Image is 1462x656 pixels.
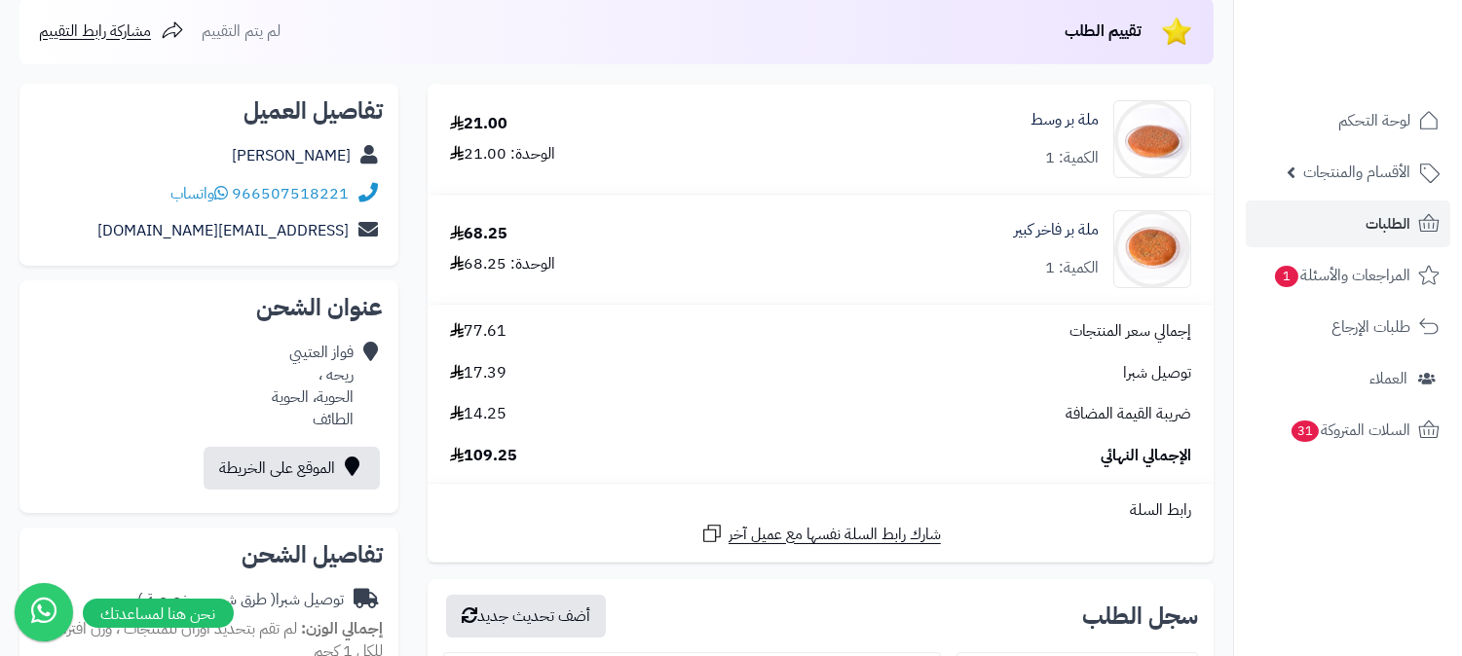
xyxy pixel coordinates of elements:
div: الكمية: 1 [1045,257,1099,279]
div: الوحدة: 68.25 [450,253,555,275]
span: المراجعات والأسئلة [1273,262,1410,289]
h2: تفاصيل العميل [35,99,383,123]
a: [EMAIL_ADDRESS][DOMAIN_NAME] [97,219,349,242]
a: واتساب [170,182,228,205]
span: 109.25 [450,445,517,467]
a: الطلبات [1246,200,1450,247]
a: 966507518221 [232,182,349,205]
img: 1743078925-WhatsApp%20Image%202025-03-27%20at%203.35.01%20PM-90x90.jpeg [1114,100,1190,178]
a: مشاركة رابط التقييم [39,19,184,43]
a: العملاء [1246,355,1450,402]
span: العملاء [1369,365,1407,392]
span: 17.39 [450,362,506,384]
div: 68.25 [450,223,507,245]
span: لم يتم التقييم [202,19,281,43]
span: تقييم الطلب [1065,19,1142,43]
a: ملة بر فاخر كبير [1014,219,1099,241]
span: 77.61 [450,320,506,343]
span: توصيل شبرا [1123,362,1191,384]
span: شارك رابط السلة نفسها مع عميل آخر [729,524,941,546]
a: ملة بر وسط [1031,109,1099,131]
h2: عنوان الشحن [35,296,383,319]
a: السلات المتروكة31 [1246,407,1450,454]
a: طلبات الإرجاع [1246,304,1450,350]
span: مشاركة رابط التقييم [39,19,151,43]
div: فواز العتيبي ريحه ، الحوية، الحوية الطائف [272,342,354,430]
div: توصيل شبرا [137,589,344,611]
span: إجمالي سعر المنتجات [1069,320,1191,343]
h3: سجل الطلب [1082,604,1198,628]
span: 14.25 [450,403,506,425]
span: السلات المتروكة [1290,417,1410,444]
span: الطلبات [1366,210,1410,237]
a: [PERSON_NAME] [232,144,351,167]
span: الأقسام والمنتجات [1303,159,1410,186]
span: 1 [1275,266,1298,287]
h2: تفاصيل الشحن [35,543,383,566]
a: الموقع على الخريطة [204,447,380,490]
a: المراجعات والأسئلة1 [1246,252,1450,299]
div: الكمية: 1 [1045,147,1099,169]
img: 1743078767-WhatsApp%20Image%202025-03-27%20at%203.31.57%20PM-90x90.jpeg [1114,210,1190,288]
div: رابط السلة [435,499,1206,522]
span: ( طرق شحن مخصصة ) [137,588,276,611]
a: شارك رابط السلة نفسها مع عميل آخر [700,522,941,546]
div: 21.00 [450,113,507,135]
img: logo-2.png [1330,53,1443,93]
button: أضف تحديث جديد [446,595,606,638]
span: 31 [1292,420,1319,442]
a: لوحة التحكم [1246,97,1450,144]
div: الوحدة: 21.00 [450,143,555,165]
span: ضريبة القيمة المضافة [1066,403,1191,425]
strong: إجمالي الوزن: [301,617,383,640]
span: الإجمالي النهائي [1101,445,1191,467]
span: لوحة التحكم [1338,107,1410,134]
span: طلبات الإرجاع [1331,313,1410,341]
